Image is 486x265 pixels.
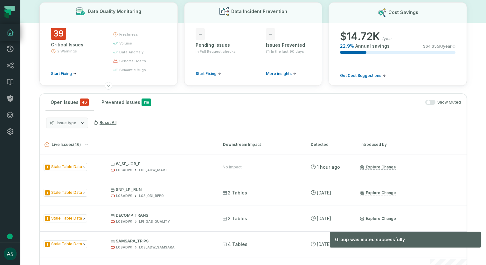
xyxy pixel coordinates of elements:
a: Explore Change [360,216,396,221]
relative-time: Oct 7, 2025, 7:36 AM MDT [317,164,340,170]
button: Prevented Issues [96,94,156,111]
div: LOSADW1 [116,245,132,250]
span: In the last 90 days [271,49,304,54]
span: 118 [142,99,151,106]
button: Reset All [91,118,119,128]
span: 2 Warnings [57,49,77,54]
span: Issue Type [44,163,87,171]
a: Start Fixing [196,71,221,76]
span: semantic bugs [119,67,146,72]
span: Live Issues ( 46 ) [45,142,81,147]
span: freshness [119,32,138,37]
a: Start Fixing [51,71,76,76]
h3: Data Quality Monitoring [88,8,141,15]
span: Get Cost Suggestions [340,73,381,78]
span: Issue type [57,120,76,126]
p: W_SF_JOB_F [111,161,211,166]
button: Cost Savings$14.72K/year22.9%Annual savings$64.355K/yearGet Cost Suggestions [329,2,467,86]
a: Explore Change [360,190,396,195]
relative-time: Oct 5, 2025, 12:36 AM MDT [317,216,331,221]
span: - [196,28,205,40]
div: Tooltip anchor [7,234,13,239]
div: Group was muted successfully [330,232,481,248]
span: 2 Tables [223,190,247,196]
span: in Pull Request checks [196,49,236,54]
div: No Impact [223,165,242,170]
a: Get Cost Suggestions [340,73,386,78]
span: data anomaly [119,50,143,55]
div: Show Muted [159,100,461,105]
span: Issue Type [44,214,87,222]
button: Open Issues [45,94,94,111]
span: 4 Tables [223,241,247,248]
div: LOSADW1 [116,219,132,224]
p: DECOMP_TRANS [111,213,211,218]
div: LOSADW1 [116,194,132,198]
span: 39 [51,28,66,40]
span: Start Fixing [196,71,217,76]
p: SNP_LPI_RUN [111,187,211,192]
button: Issue type [46,118,88,128]
span: $ 64.355K /year [423,44,452,49]
span: 22.9 % [340,43,354,49]
div: LOS_ADW_MART [139,168,168,173]
a: More insights [266,71,296,76]
div: Detected [311,142,349,147]
span: critical issues and errors combined [80,99,89,106]
div: Critical Issues [51,42,101,48]
span: Annual savings [355,43,390,49]
h3: Cost Savings [388,9,418,16]
img: avatar of Ashish Sinha [4,248,17,260]
div: LOS_ODI_REPO [139,194,164,198]
span: Issue Type [44,240,87,248]
span: volume [119,41,132,46]
span: schema health [119,58,146,64]
relative-time: Oct 6, 2025, 4:35 AM MDT [317,190,331,195]
span: Severity [45,190,50,195]
button: Data Incident Prevention-Pending Issuesin Pull Request checksStart Fixing-Issues PreventedIn the ... [184,2,323,86]
h3: Data Incident Prevention [231,8,287,15]
div: Downstream Impact [223,142,299,147]
span: $ 14.72K [340,30,380,43]
span: Severity [45,216,50,221]
span: More insights [266,71,292,76]
div: LOSADW1 [116,168,132,173]
div: Issues Prevented [266,42,311,48]
div: Introduced by [360,142,418,147]
span: 2 Tables [223,215,247,222]
div: Pending Issues [196,42,240,48]
relative-time: Oct 3, 2025, 1:35 PM MDT [317,241,331,247]
span: Issue Type [44,189,87,197]
span: Severity [45,242,50,247]
div: LPI_GAS_QUALITY [139,219,170,224]
span: - [266,28,275,40]
a: Explore Change [360,165,396,170]
button: Data Quality Monitoring39Critical Issues2 WarningsStart Fixingfreshnessvolumedata anomalyschema h... [39,2,178,86]
span: /year [382,36,392,41]
div: LOS_ADW_SAMSARA [139,245,175,250]
span: Start Fixing [51,71,72,76]
span: Severity [45,165,50,170]
button: Live Issues(46) [45,142,212,147]
p: SAMSARA_TRIPS [111,239,211,244]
